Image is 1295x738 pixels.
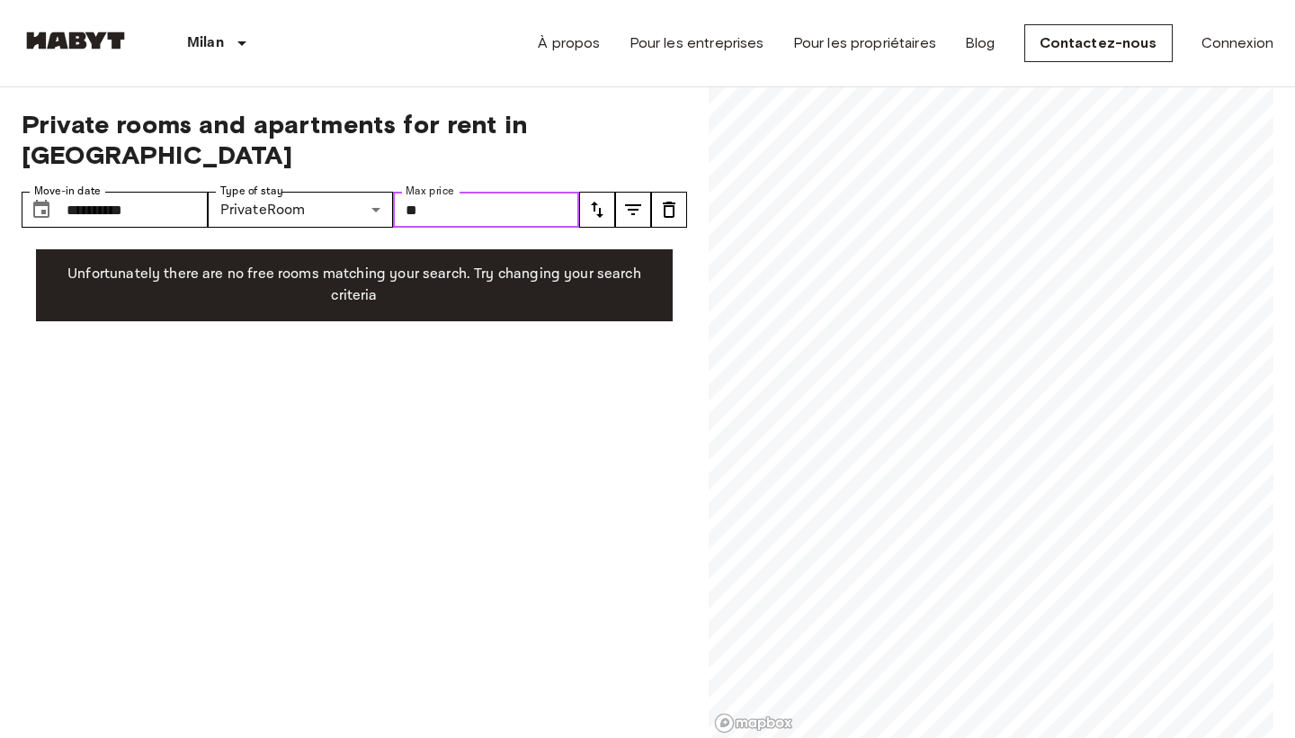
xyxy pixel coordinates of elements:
[187,32,224,54] p: Milan
[50,264,658,307] p: Unfortunately there are no free rooms matching your search. Try changing your search criteria
[615,192,651,228] button: tune
[22,109,687,170] span: Private rooms and apartments for rent in [GEOGRAPHIC_DATA]
[714,713,793,733] a: Mapbox logo
[579,192,615,228] button: tune
[1201,32,1273,54] a: Connexion
[965,32,996,54] a: Blog
[630,32,764,54] a: Pour les entreprises
[220,184,283,199] label: Type of stay
[406,184,454,199] label: Max price
[208,192,394,228] div: PrivateRoom
[538,32,600,54] a: À propos
[651,192,687,228] button: tune
[34,184,101,199] label: Move-in date
[23,192,59,228] button: Choose date, selected date is 1 Sep 2025
[1024,24,1173,62] a: Contactez-nous
[793,32,936,54] a: Pour les propriétaires
[22,31,129,49] img: Habyt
